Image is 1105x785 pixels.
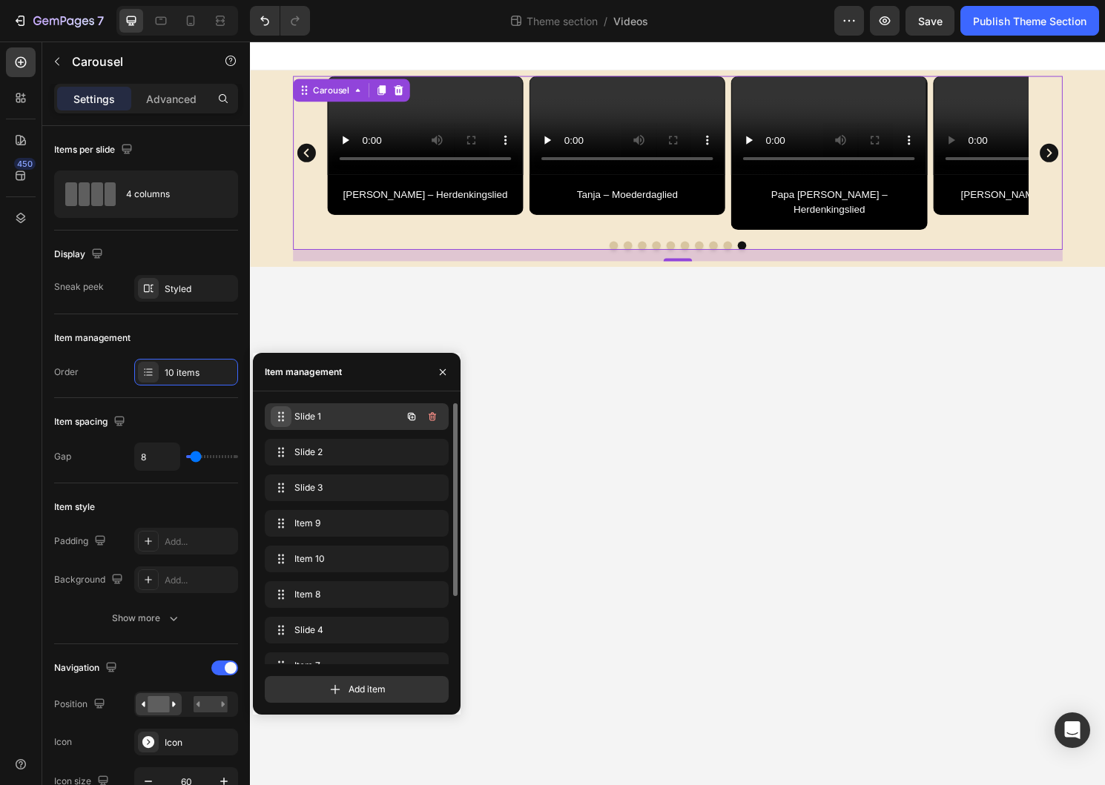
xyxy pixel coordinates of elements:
div: Icon [54,735,72,749]
p: Carousel [72,53,198,70]
div: Add... [165,574,234,587]
div: Rich Text Editor. Editing area: main [722,150,903,168]
div: Sneak peek [54,280,104,294]
p: Settings [73,91,115,107]
div: 4 columns [126,177,217,211]
div: Item management [265,365,342,379]
p: Tanja – Moederdaglied [303,151,481,167]
span: Slide 4 [294,623,413,637]
button: Dot [433,208,442,216]
button: Dot [418,208,427,216]
span: Slide 2 [294,446,413,459]
div: Open Intercom Messenger [1055,712,1090,748]
div: 10 items [165,366,234,380]
button: Dot [478,208,486,216]
p: 7 [97,12,104,30]
div: Order [54,365,79,379]
button: Dot [374,208,383,216]
span: Item 8 [294,588,413,601]
button: Dot [389,208,398,216]
span: Item 10 [294,552,413,566]
div: Display [54,245,106,265]
button: Dot [448,208,457,216]
p: Advanced [146,91,197,107]
div: Item style [54,500,95,514]
button: Dot [463,208,472,216]
span: Item 7 [294,659,413,672]
button: Save [906,6,954,36]
div: Carousel [62,44,106,57]
div: Position [54,695,108,715]
div: Undo/Redo [250,6,310,36]
span: Theme section [524,13,601,29]
div: Styled [165,282,234,296]
button: Show more [54,605,238,632]
span: Slide 1 [294,410,378,423]
div: Gap [54,450,71,463]
span: Add item [349,683,386,696]
div: Add... [165,535,234,549]
iframe: Design area [250,42,1105,785]
div: Icon [165,736,234,749]
div: Show more [112,611,181,626]
video: Video [711,36,914,138]
p: [PERSON_NAME] – Herdenkingslied [93,151,271,167]
span: / [604,13,607,29]
span: Slide 3 [294,481,413,494]
div: 450 [14,158,36,170]
video: Video [81,36,283,138]
div: Padding [54,531,109,552]
button: Dot [492,208,501,216]
div: Navigation [54,658,120,678]
p: [PERSON_NAME] – Liefdeslied [724,151,901,167]
button: Dot [403,208,412,216]
button: Publish Theme Section [960,6,1099,36]
button: 7 [6,6,110,36]
div: Item management [54,331,131,345]
div: Items per slide [54,140,136,160]
video: Video [501,36,704,138]
button: Carousel Next Arrow [819,104,843,127]
button: Dot [507,208,516,216]
div: Item spacing [54,412,128,432]
span: Item 9 [294,517,413,530]
input: Auto [135,443,179,470]
p: Papa [PERSON_NAME] – Herdenkingslied [514,151,691,182]
div: Publish Theme Section [973,13,1086,29]
span: Videos [613,13,648,29]
div: Background [54,570,126,590]
span: Save [918,15,943,27]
